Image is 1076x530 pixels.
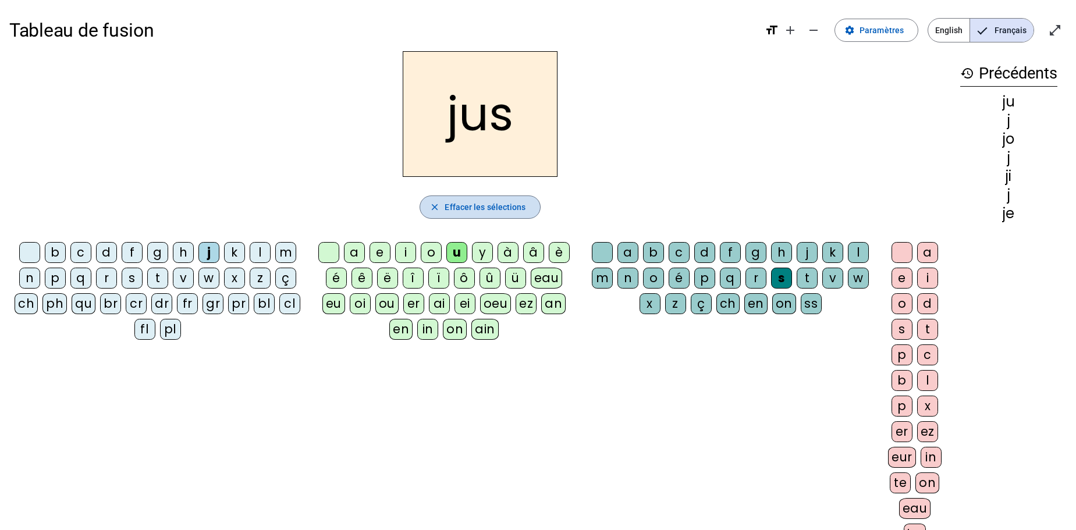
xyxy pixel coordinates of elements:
div: ji [960,169,1057,183]
div: l [917,370,938,391]
div: eau [899,498,931,519]
div: h [173,242,194,263]
div: fl [134,319,155,340]
span: Effacer les sélections [445,200,525,214]
div: en [744,293,768,314]
div: k [224,242,245,263]
div: v [822,268,843,289]
div: x [224,268,245,289]
div: k [822,242,843,263]
mat-icon: format_size [765,23,779,37]
div: ï [428,268,449,289]
div: er [403,293,424,314]
div: ou [375,293,399,314]
div: d [694,242,715,263]
div: f [720,242,741,263]
div: h [771,242,792,263]
div: o [892,293,912,314]
div: ain [471,319,499,340]
div: è [549,242,570,263]
div: c [917,344,938,365]
mat-icon: open_in_full [1048,23,1062,37]
div: o [421,242,442,263]
div: bl [254,293,275,314]
mat-icon: history [960,66,974,80]
div: dr [151,293,172,314]
mat-icon: remove [807,23,821,37]
div: f [122,242,143,263]
div: g [147,242,168,263]
div: x [640,293,660,314]
button: Entrer en plein écran [1043,19,1067,42]
div: r [96,268,117,289]
div: b [892,370,912,391]
div: y [472,242,493,263]
div: oi [350,293,371,314]
div: a [917,242,938,263]
div: ju [960,95,1057,109]
div: ch [15,293,38,314]
div: j [797,242,818,263]
div: a [344,242,365,263]
div: j [960,113,1057,127]
div: eur [888,447,916,468]
button: Paramètres [834,19,918,42]
div: in [417,319,438,340]
h1: Tableau de fusion [9,12,755,49]
h3: Précédents [960,61,1057,87]
div: q [70,268,91,289]
div: in [921,447,942,468]
div: gr [203,293,223,314]
div: an [541,293,566,314]
div: a [617,242,638,263]
div: ü [505,268,526,289]
div: j [960,188,1057,202]
div: ç [275,268,296,289]
div: c [70,242,91,263]
div: cl [279,293,300,314]
div: ê [351,268,372,289]
div: é [326,268,347,289]
div: ch [716,293,740,314]
div: w [848,268,869,289]
div: p [45,268,66,289]
div: ai [429,293,450,314]
div: oeu [480,293,512,314]
div: br [100,293,121,314]
div: ë [377,268,398,289]
div: à [498,242,519,263]
mat-icon: settings [844,25,855,35]
div: z [250,268,271,289]
div: l [848,242,869,263]
div: é [669,268,690,289]
span: Français [970,19,1034,42]
div: â [523,242,544,263]
div: pr [228,293,249,314]
div: cr [126,293,147,314]
div: s [892,319,912,340]
div: j [960,151,1057,165]
div: u [446,242,467,263]
div: on [772,293,796,314]
mat-button-toggle-group: Language selection [928,18,1034,42]
div: r [745,268,766,289]
div: on [443,319,467,340]
div: p [892,344,912,365]
div: ez [516,293,537,314]
div: n [19,268,40,289]
div: eu [322,293,345,314]
h2: jus [403,51,557,177]
div: s [771,268,792,289]
div: q [720,268,741,289]
button: Augmenter la taille de la police [779,19,802,42]
div: s [122,268,143,289]
div: b [45,242,66,263]
div: je [960,207,1057,220]
span: English [928,19,970,42]
div: l [250,242,271,263]
div: jo [960,132,1057,146]
div: j [198,242,219,263]
div: c [669,242,690,263]
div: er [892,421,912,442]
div: e [370,242,390,263]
